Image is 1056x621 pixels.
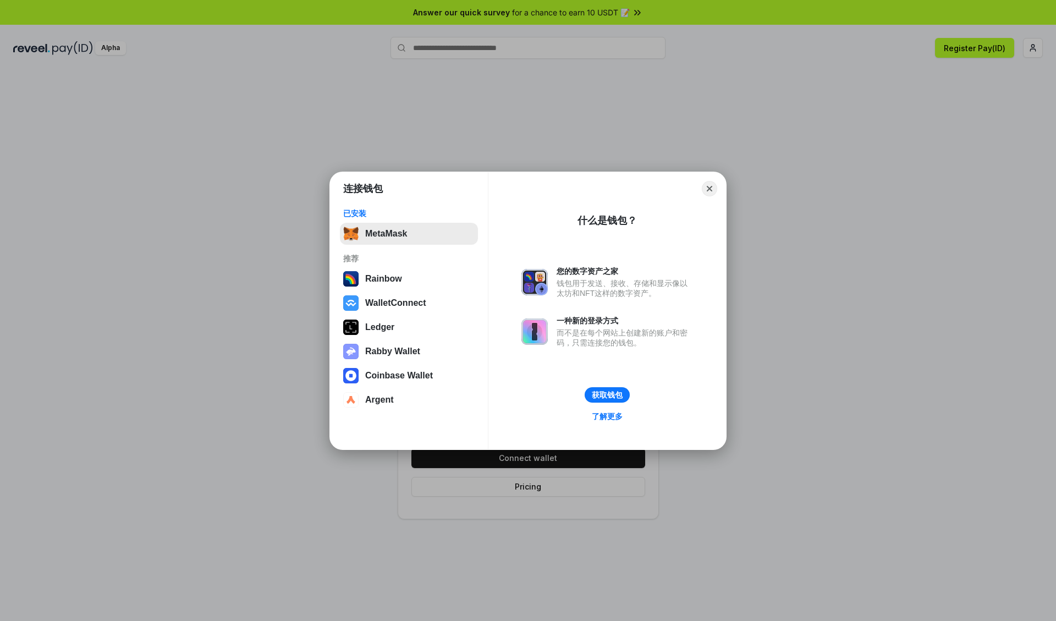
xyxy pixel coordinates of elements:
[365,347,420,356] div: Rabby Wallet
[365,229,407,239] div: MetaMask
[592,411,623,421] div: 了解更多
[521,318,548,345] img: svg+xml,%3Csvg%20xmlns%3D%22http%3A%2F%2Fwww.w3.org%2F2000%2Fsvg%22%20fill%3D%22none%22%20viewBox...
[340,365,478,387] button: Coinbase Wallet
[343,368,359,383] img: svg+xml,%3Csvg%20width%3D%2228%22%20height%3D%2228%22%20viewBox%3D%220%200%2028%2028%22%20fill%3D...
[577,214,637,227] div: 什么是钱包？
[343,182,383,195] h1: 连接钱包
[702,181,717,196] button: Close
[340,389,478,411] button: Argent
[343,208,475,218] div: 已安装
[343,271,359,287] img: svg+xml,%3Csvg%20width%3D%22120%22%20height%3D%22120%22%20viewBox%3D%220%200%20120%20120%22%20fil...
[365,395,394,405] div: Argent
[343,320,359,335] img: svg+xml,%3Csvg%20xmlns%3D%22http%3A%2F%2Fwww.w3.org%2F2000%2Fsvg%22%20width%3D%2228%22%20height%3...
[340,292,478,314] button: WalletConnect
[585,387,630,403] button: 获取钱包
[365,371,433,381] div: Coinbase Wallet
[592,390,623,400] div: 获取钱包
[340,223,478,245] button: MetaMask
[343,295,359,311] img: svg+xml,%3Csvg%20width%3D%2228%22%20height%3D%2228%22%20viewBox%3D%220%200%2028%2028%22%20fill%3D...
[557,328,693,348] div: 而不是在每个网站上创建新的账户和密码，只需连接您的钱包。
[365,274,402,284] div: Rainbow
[557,266,693,276] div: 您的数字资产之家
[343,344,359,359] img: svg+xml,%3Csvg%20xmlns%3D%22http%3A%2F%2Fwww.w3.org%2F2000%2Fsvg%22%20fill%3D%22none%22%20viewBox...
[340,268,478,290] button: Rainbow
[343,226,359,241] img: svg+xml,%3Csvg%20fill%3D%22none%22%20height%3D%2233%22%20viewBox%3D%220%200%2035%2033%22%20width%...
[340,316,478,338] button: Ledger
[557,278,693,298] div: 钱包用于发送、接收、存储和显示像以太坊和NFT这样的数字资产。
[343,254,475,263] div: 推荐
[340,340,478,362] button: Rabby Wallet
[365,322,394,332] div: Ledger
[585,409,629,424] a: 了解更多
[343,392,359,408] img: svg+xml,%3Csvg%20width%3D%2228%22%20height%3D%2228%22%20viewBox%3D%220%200%2028%2028%22%20fill%3D...
[521,269,548,295] img: svg+xml,%3Csvg%20xmlns%3D%22http%3A%2F%2Fwww.w3.org%2F2000%2Fsvg%22%20fill%3D%22none%22%20viewBox...
[365,298,426,308] div: WalletConnect
[557,316,693,326] div: 一种新的登录方式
